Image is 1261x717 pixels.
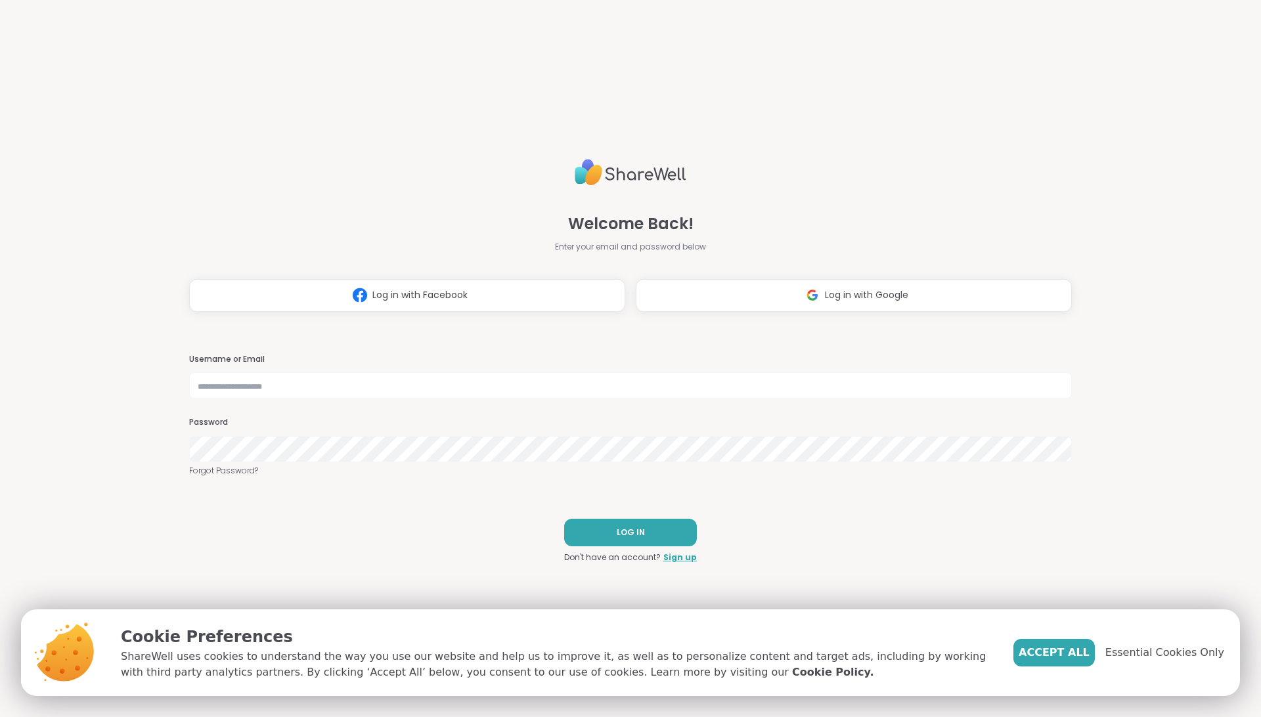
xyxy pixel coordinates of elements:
[1019,645,1090,661] span: Accept All
[347,283,372,307] img: ShareWell Logomark
[1105,645,1224,661] span: Essential Cookies Only
[617,527,645,538] span: LOG IN
[1013,639,1095,666] button: Accept All
[825,288,908,302] span: Log in with Google
[800,283,825,307] img: ShareWell Logomark
[121,649,992,680] p: ShareWell uses cookies to understand the way you use our website and help us to improve it, as we...
[372,288,468,302] span: Log in with Facebook
[189,465,1072,477] a: Forgot Password?
[568,212,694,236] span: Welcome Back!
[189,279,625,312] button: Log in with Facebook
[663,552,697,563] a: Sign up
[564,552,661,563] span: Don't have an account?
[189,417,1072,428] h3: Password
[555,241,706,253] span: Enter your email and password below
[575,154,686,191] img: ShareWell Logo
[636,279,1072,312] button: Log in with Google
[189,354,1072,365] h3: Username or Email
[564,519,697,546] button: LOG IN
[121,625,992,649] p: Cookie Preferences
[792,664,874,680] a: Cookie Policy.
